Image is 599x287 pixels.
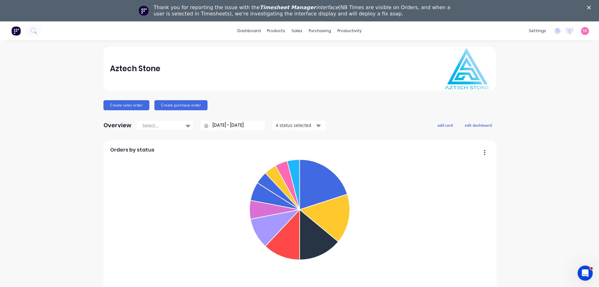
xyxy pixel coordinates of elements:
[234,26,264,36] a: dashboard
[103,100,149,110] button: Create sales order
[110,62,160,75] div: Aztech Stone
[276,122,315,129] div: 4 status selected
[316,4,338,10] i: interface
[139,6,149,16] img: Profile image for Team
[154,4,451,17] div: Thank you for reporting the issue with the (NB Times are visible on Orders, and when a user is se...
[272,121,326,130] button: 4 status selected
[445,48,489,89] img: Aztech Stone
[110,146,154,154] span: Orders by status
[526,26,549,36] div: settings
[264,26,288,36] div: products
[578,266,593,281] iframe: Intercom live chat
[306,26,334,36] div: purchasing
[260,4,316,10] i: Timesheet Manager
[461,121,496,129] button: edit dashboard
[583,28,587,34] span: SK
[103,119,131,132] div: Overview
[11,26,21,36] img: Factory
[154,100,208,110] button: Create purchase order
[288,26,306,36] div: sales
[334,26,365,36] div: productivity
[433,121,457,129] button: add card
[587,6,593,9] div: Close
